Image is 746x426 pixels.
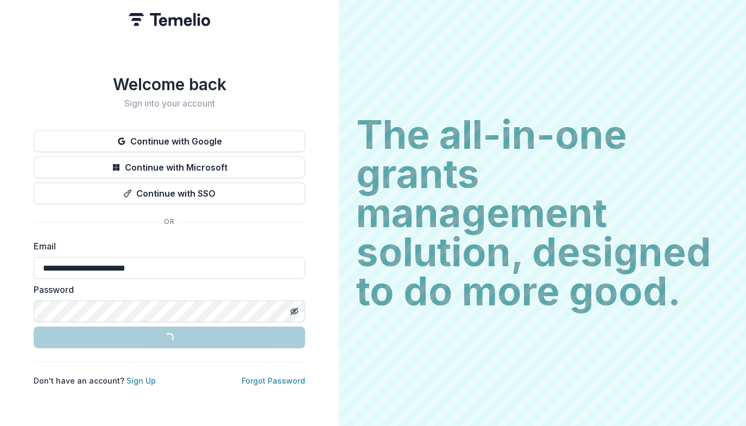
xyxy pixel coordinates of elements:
p: Don't have an account? [34,375,156,386]
h2: Sign into your account [34,98,305,109]
label: Password [34,283,299,296]
img: Temelio [129,13,210,26]
a: Sign Up [127,376,156,385]
label: Email [34,240,299,253]
button: Toggle password visibility [286,303,303,320]
button: Continue with Microsoft [34,156,305,178]
button: Continue with SSO [34,183,305,204]
h1: Welcome back [34,74,305,94]
a: Forgot Password [242,376,305,385]
button: Continue with Google [34,130,305,152]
